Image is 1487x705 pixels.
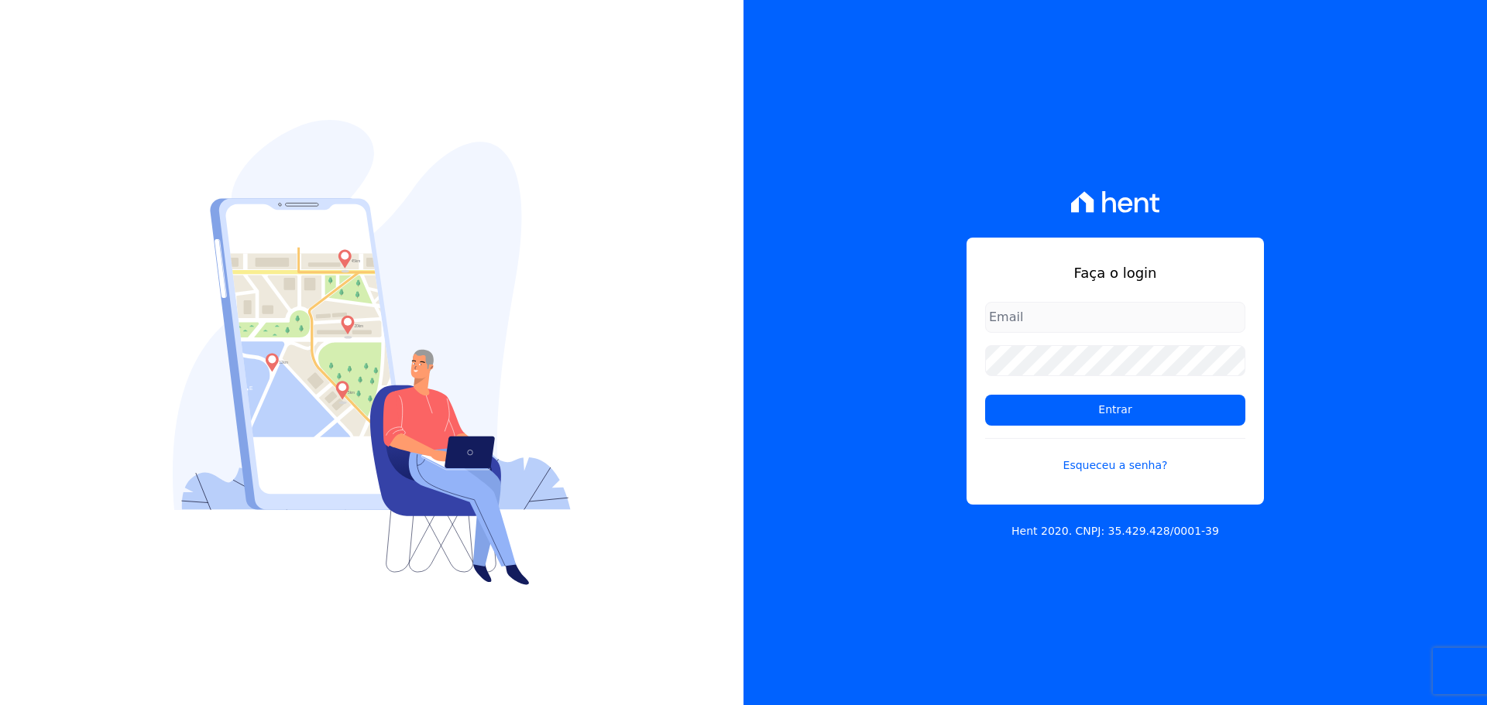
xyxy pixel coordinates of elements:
[173,120,571,585] img: Login
[985,302,1245,333] input: Email
[1011,523,1219,539] p: Hent 2020. CNPJ: 35.429.428/0001-39
[985,395,1245,426] input: Entrar
[985,438,1245,474] a: Esqueceu a senha?
[985,262,1245,283] h1: Faça o login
